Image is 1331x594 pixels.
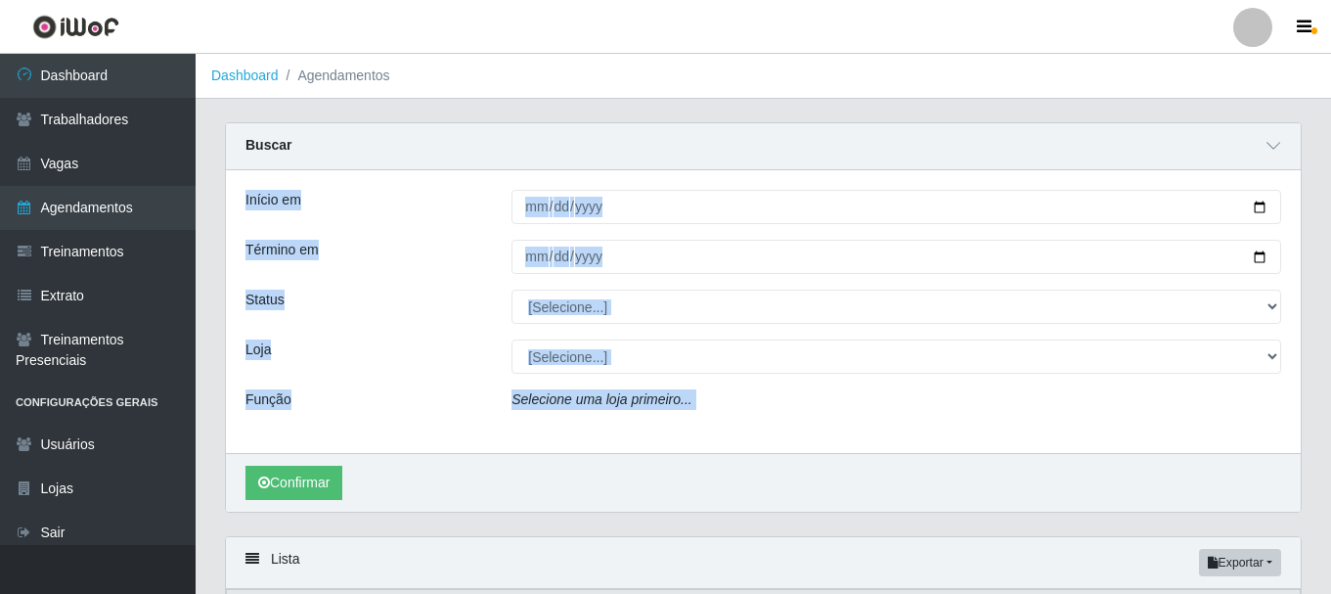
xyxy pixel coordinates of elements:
[511,190,1281,224] input: 00/00/0000
[245,240,319,260] label: Término em
[245,290,285,310] label: Status
[245,137,291,153] strong: Buscar
[245,190,301,210] label: Início em
[245,466,342,500] button: Confirmar
[32,15,119,39] img: CoreUI Logo
[245,340,271,360] label: Loja
[211,68,279,83] a: Dashboard
[511,391,691,407] i: Selecione uma loja primeiro...
[245,389,291,410] label: Função
[511,240,1281,274] input: 00/00/0000
[226,537,1301,589] div: Lista
[279,66,390,86] li: Agendamentos
[196,54,1331,99] nav: breadcrumb
[1199,549,1281,576] button: Exportar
